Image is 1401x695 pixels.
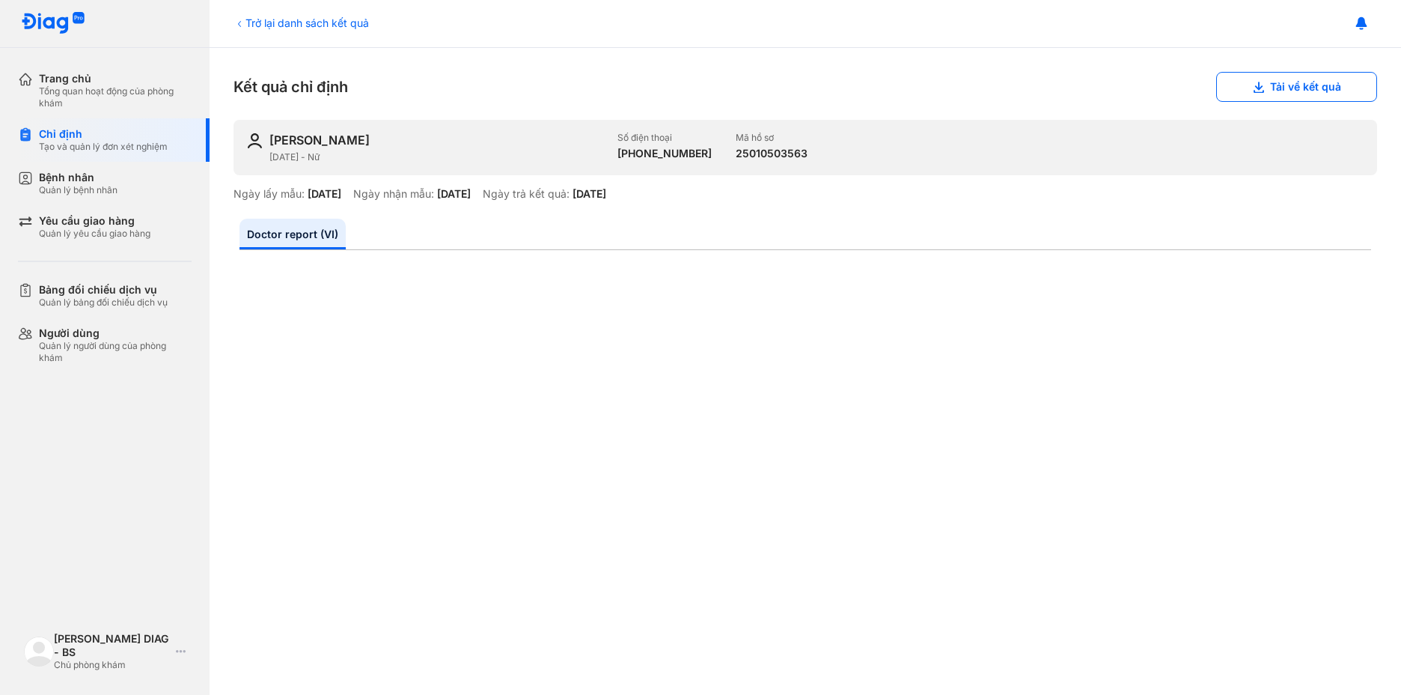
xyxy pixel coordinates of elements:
[39,327,192,340] div: Người dùng
[39,141,168,153] div: Tạo và quản lý đơn xét nghiệm
[39,214,150,228] div: Yêu cầu giao hàng
[39,283,168,297] div: Bảng đối chiếu dịch vụ
[245,132,263,150] img: user-icon
[54,632,170,659] div: [PERSON_NAME] DIAG - BS
[39,297,168,309] div: Quản lý bảng đối chiếu dịch vụ
[353,187,434,201] div: Ngày nhận mẫu:
[239,219,346,249] a: Doctor report (VI)
[437,187,471,201] div: [DATE]
[233,15,369,31] div: Trở lại danh sách kết quả
[39,340,192,364] div: Quản lý người dùng của phòng khám
[39,85,192,109] div: Tổng quan hoạt động của phòng khám
[573,187,606,201] div: [DATE]
[308,187,341,201] div: [DATE]
[39,171,117,184] div: Bệnh nhân
[54,659,170,671] div: Chủ phòng khám
[617,132,712,144] div: Số điện thoại
[736,147,808,160] div: 25010503563
[233,187,305,201] div: Ngày lấy mẫu:
[39,184,117,196] div: Quản lý bệnh nhân
[39,228,150,240] div: Quản lý yêu cầu giao hàng
[269,132,370,148] div: [PERSON_NAME]
[269,151,605,163] div: [DATE] - Nữ
[483,187,570,201] div: Ngày trả kết quả:
[24,637,54,667] img: logo
[39,127,168,141] div: Chỉ định
[1216,72,1377,102] button: Tải về kết quả
[233,72,1377,102] div: Kết quả chỉ định
[617,147,712,160] div: [PHONE_NUMBER]
[39,72,192,85] div: Trang chủ
[736,132,808,144] div: Mã hồ sơ
[21,12,85,35] img: logo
